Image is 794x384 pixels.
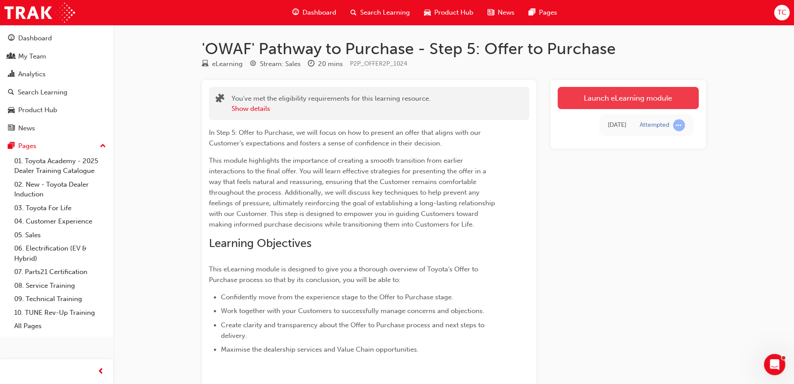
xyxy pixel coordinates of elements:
[774,5,790,20] button: TC
[558,87,699,109] a: Launch eLearning module
[292,7,299,18] span: guage-icon
[18,69,46,79] div: Analytics
[100,141,106,152] span: up-icon
[8,71,15,78] span: chart-icon
[487,7,494,18] span: news-icon
[250,60,256,68] span: target-icon
[11,292,110,306] a: 09. Technical Training
[11,319,110,333] a: All Pages
[221,345,419,353] span: Maximise the dealership services and Value Chain opportunities.
[608,120,626,130] div: Wed Aug 20 2025 16:57:44 GMT+1000 (Australian Eastern Standard Time)
[343,4,417,22] a: search-iconSearch Learning
[285,4,343,22] a: guage-iconDashboard
[250,59,301,70] div: Stream
[11,154,110,178] a: 01. Toyota Academy - 2025 Dealer Training Catalogue
[11,306,110,320] a: 10. TUNE Rev-Up Training
[11,215,110,228] a: 04. Customer Experience
[202,59,243,70] div: Type
[8,89,14,97] span: search-icon
[202,60,208,68] span: learningResourceType_ELEARNING-icon
[308,59,343,70] div: Duration
[4,3,75,23] img: Trak
[221,321,486,340] span: Create clarity and transparency about the Offer to Purchase process and next steps to delivery.
[529,7,535,18] span: pages-icon
[8,142,15,150] span: pages-icon
[318,59,343,69] div: 20 mins
[303,8,336,18] span: Dashboard
[221,307,484,315] span: Work together with your Customers to successfully manage concerns and objections.
[539,8,557,18] span: Pages
[18,51,46,62] div: My Team
[8,106,15,114] span: car-icon
[4,120,110,137] a: News
[11,265,110,279] a: 07. Parts21 Certification
[221,293,453,301] span: Confidently move from the experience stage to the Offer to Purchase stage.
[212,59,243,69] div: eLearning
[4,84,110,101] a: Search Learning
[11,178,110,201] a: 02. New - Toyota Dealer Induction
[18,33,52,43] div: Dashboard
[18,105,57,115] div: Product Hub
[18,123,35,133] div: News
[4,48,110,65] a: My Team
[4,138,110,154] button: Pages
[98,366,104,377] span: prev-icon
[8,53,15,61] span: people-icon
[417,4,480,22] a: car-iconProduct Hub
[216,94,224,105] span: puzzle-icon
[232,94,431,114] div: You've met the eligibility requirements for this learning resource.
[777,8,786,18] span: TC
[522,4,564,22] a: pages-iconPages
[360,8,410,18] span: Search Learning
[434,8,473,18] span: Product Hub
[4,102,110,118] a: Product Hub
[350,60,407,67] span: Learning resource code
[4,66,110,82] a: Analytics
[424,7,431,18] span: car-icon
[209,157,497,228] span: This module highlights the importance of creating a smooth transition from earlier interactions t...
[18,87,67,98] div: Search Learning
[4,28,110,138] button: DashboardMy TeamAnalyticsSearch LearningProduct HubNews
[209,129,483,147] span: In Step 5: Offer to Purchase, we will focus on how to present an offer that aligns with our Custo...
[350,7,357,18] span: search-icon
[209,236,311,250] span: Learning Objectives
[640,121,669,129] div: Attempted
[4,30,110,47] a: Dashboard
[11,228,110,242] a: 05. Sales
[8,35,15,43] span: guage-icon
[209,265,480,284] span: This eLearning module is designed to give you a thorough overview of Toyota’s Offer to Purchase p...
[11,242,110,265] a: 06. Electrification (EV & Hybrid)
[308,60,314,68] span: clock-icon
[202,39,706,59] h1: 'OWAF' Pathway to Purchase - Step 5: Offer to Purchase
[18,141,36,151] div: Pages
[498,8,515,18] span: News
[480,4,522,22] a: news-iconNews
[673,119,685,131] span: learningRecordVerb_ATTEMPT-icon
[260,59,301,69] div: Stream: Sales
[764,354,785,375] iframe: Intercom live chat
[8,125,15,133] span: news-icon
[11,201,110,215] a: 03. Toyota For Life
[232,104,270,114] button: Show details
[11,279,110,293] a: 08. Service Training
